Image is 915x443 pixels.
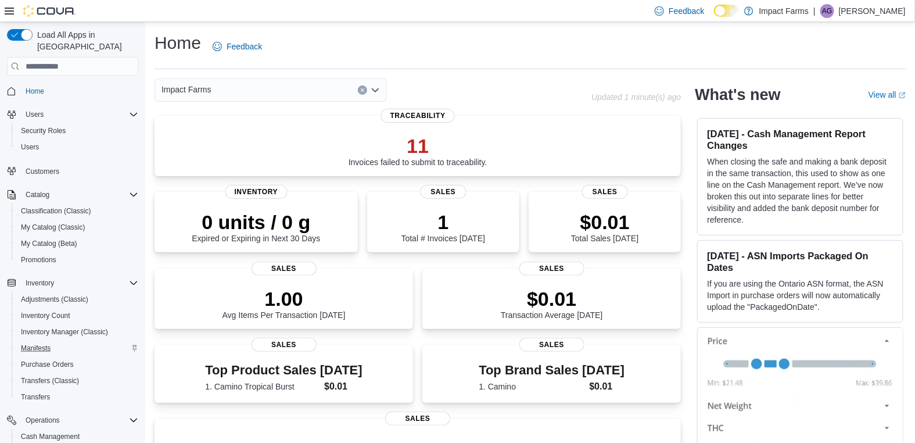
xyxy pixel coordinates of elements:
[26,110,44,119] span: Users
[26,167,59,176] span: Customers
[21,392,50,402] span: Transfers
[16,325,113,339] a: Inventory Manager (Classic)
[227,41,262,52] span: Feedback
[12,340,143,356] button: Manifests
[16,341,138,355] span: Manifests
[21,432,80,441] span: Cash Management
[2,412,143,428] button: Operations
[21,126,66,135] span: Security Roles
[16,220,90,234] a: My Catalog (Classic)
[839,4,906,18] p: [PERSON_NAME]
[26,278,54,288] span: Inventory
[714,5,738,17] input: Dark Mode
[401,210,485,243] div: Total # Invoices [DATE]
[707,156,894,226] p: When closing the safe and making a bank deposit in the same transaction, this used to show as one...
[16,292,138,306] span: Adjustments (Classic)
[358,85,367,95] button: Clear input
[16,253,61,267] a: Promotions
[21,276,138,290] span: Inventory
[205,381,320,392] dt: 1. Camino Tropical Burst
[192,210,320,243] div: Expired or Expiring in Next 30 Days
[2,275,143,291] button: Inventory
[21,206,91,216] span: Classification (Classic)
[707,278,894,313] p: If you are using the Ontario ASN format, the ASN Import in purchase orders will now automatically...
[571,210,638,243] div: Total Sales [DATE]
[21,163,138,178] span: Customers
[225,185,288,199] span: Inventory
[16,374,84,388] a: Transfers (Classic)
[324,380,363,394] dd: $0.01
[21,188,138,202] span: Catalog
[16,309,75,323] a: Inventory Count
[2,162,143,179] button: Customers
[349,134,487,158] p: 11
[479,381,584,392] dt: 1. Camino
[21,223,85,232] span: My Catalog (Classic)
[21,360,74,369] span: Purchase Orders
[813,4,816,18] p: |
[349,134,487,167] div: Invoices failed to submit to traceability.
[571,210,638,234] p: $0.01
[21,376,79,385] span: Transfers (Classic)
[16,237,138,251] span: My Catalog (Beta)
[21,255,56,265] span: Promotions
[519,262,584,276] span: Sales
[21,413,138,427] span: Operations
[223,287,346,310] p: 1.00
[381,109,455,123] span: Traceability
[12,373,143,389] button: Transfers (Classic)
[16,124,138,138] span: Security Roles
[385,412,450,426] span: Sales
[205,363,362,377] h3: Top Product Sales [DATE]
[21,295,88,304] span: Adjustments (Classic)
[519,338,584,352] span: Sales
[16,358,78,371] a: Purchase Orders
[252,338,317,352] span: Sales
[21,108,138,122] span: Users
[707,128,894,151] h3: [DATE] - Cash Management Report Changes
[21,276,59,290] button: Inventory
[21,188,54,202] button: Catalog
[21,239,77,248] span: My Catalog (Beta)
[21,413,64,427] button: Operations
[12,389,143,405] button: Transfers
[21,311,70,320] span: Inventory Count
[501,287,603,320] div: Transaction Average [DATE]
[12,139,143,155] button: Users
[16,220,138,234] span: My Catalog (Classic)
[16,309,138,323] span: Inventory Count
[26,190,49,199] span: Catalog
[16,204,96,218] a: Classification (Classic)
[16,292,93,306] a: Adjustments (Classic)
[33,29,138,52] span: Load All Apps in [GEOGRAPHIC_DATA]
[12,235,143,252] button: My Catalog (Beta)
[479,363,625,377] h3: Top Brand Sales [DATE]
[401,210,485,234] p: 1
[16,358,138,371] span: Purchase Orders
[21,84,49,98] a: Home
[21,84,138,98] span: Home
[16,253,138,267] span: Promotions
[12,123,143,139] button: Security Roles
[669,5,704,17] span: Feedback
[21,108,48,122] button: Users
[16,124,70,138] a: Security Roles
[12,291,143,308] button: Adjustments (Classic)
[2,187,143,203] button: Catalog
[2,106,143,123] button: Users
[12,308,143,324] button: Inventory Count
[21,327,108,337] span: Inventory Manager (Classic)
[695,85,780,104] h2: What's new
[707,250,894,273] h3: [DATE] - ASN Imports Packaged On Dates
[12,324,143,340] button: Inventory Manager (Classic)
[26,87,44,96] span: Home
[16,374,138,388] span: Transfers (Classic)
[12,203,143,219] button: Classification (Classic)
[16,390,138,404] span: Transfers
[899,92,906,99] svg: External link
[421,185,467,199] span: Sales
[822,4,832,18] span: AG
[192,210,320,234] p: 0 units / 0 g
[16,325,138,339] span: Inventory Manager (Classic)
